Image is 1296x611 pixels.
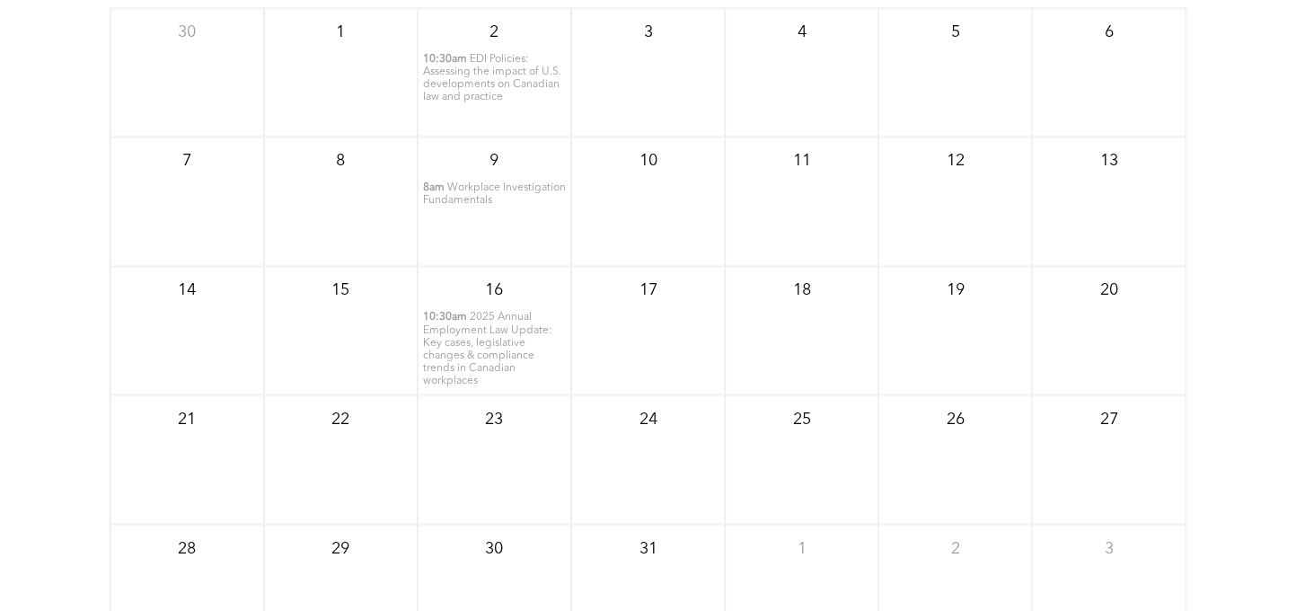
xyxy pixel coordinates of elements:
span: EDI Policies: Assessing the impact of U.S. developments on Canadian law and practice [423,54,561,102]
p: 5 [939,16,972,49]
p: 3 [631,16,664,49]
p: 2 [478,16,510,49]
p: 9 [478,145,510,177]
p: 22 [324,403,357,435]
p: 8 [324,145,357,177]
span: 10:30am [423,53,467,66]
p: 12 [939,145,972,177]
p: 25 [786,403,818,435]
p: 1 [786,532,818,564]
p: 2 [939,532,972,564]
span: 8am [423,182,445,194]
p: 13 [1093,145,1125,177]
span: 2025 Annual Employment Law Update: Key cases, legislative changes & compliance trends in Canadian... [423,312,552,385]
p: 10 [631,145,664,177]
p: 23 [478,403,510,435]
p: 26 [939,403,972,435]
p: 11 [786,145,818,177]
span: 10:30am [423,311,467,323]
p: 4 [786,16,818,49]
p: 21 [171,403,203,435]
p: 16 [478,274,510,306]
p: 30 [478,532,510,564]
p: 1 [324,16,357,49]
p: 17 [631,274,664,306]
p: 31 [631,532,664,564]
p: 29 [324,532,357,564]
p: 28 [171,532,203,564]
p: 30 [171,16,203,49]
p: 3 [1093,532,1125,564]
p: 6 [1093,16,1125,49]
p: 24 [631,403,664,435]
p: 19 [939,274,972,306]
p: 15 [324,274,357,306]
span: Workplace Investigation Fundamentals [423,182,566,206]
p: 7 [171,145,203,177]
p: 27 [1093,403,1125,435]
p: 20 [1093,274,1125,306]
p: 14 [171,274,203,306]
p: 18 [786,274,818,306]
